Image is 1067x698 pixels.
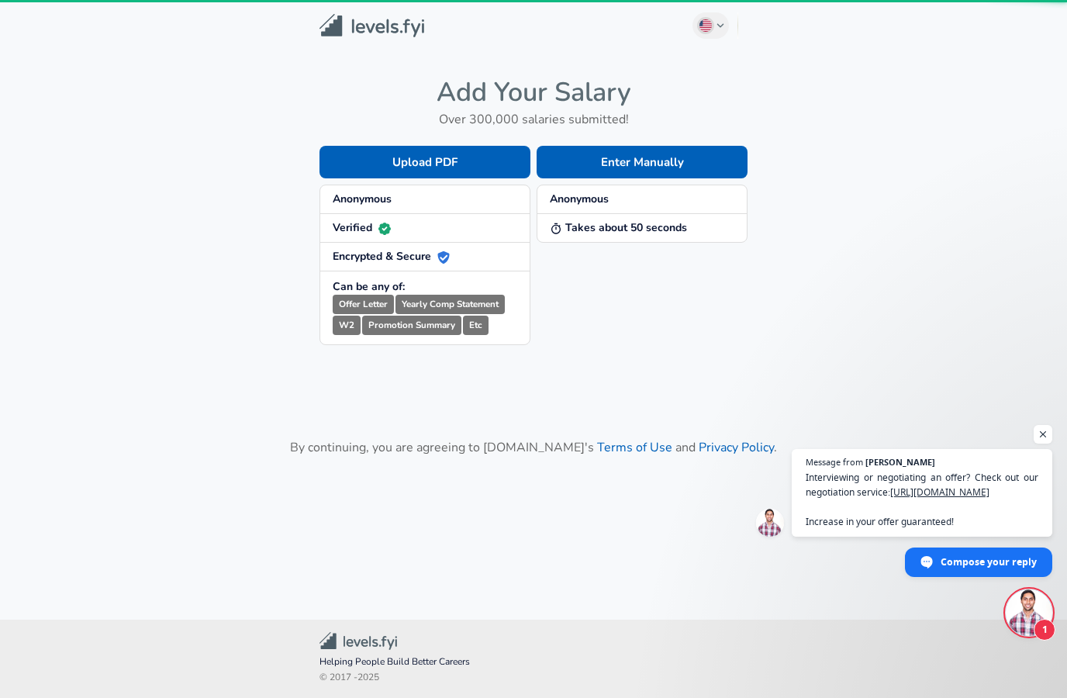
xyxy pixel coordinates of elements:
strong: Anonymous [333,192,392,206]
img: Levels.fyi Community [319,632,397,650]
span: Helping People Build Better Careers [319,655,748,670]
h6: Over 300,000 salaries submitted! [319,109,748,130]
span: © 2017 - 2025 [319,670,748,686]
span: Interviewing or negotiating an offer? Check out our negotiation service: Increase in your offer g... [806,470,1038,529]
span: Compose your reply [941,548,1037,575]
span: Message from [806,458,863,466]
button: Upload PDF [319,146,530,178]
img: English (US) [699,19,712,32]
strong: Anonymous [550,192,609,206]
strong: Takes about 50 seconds [550,220,687,235]
button: English (US) [692,12,730,39]
strong: Can be any of: [333,279,405,294]
a: Terms of Use [597,439,672,456]
strong: Verified [333,220,391,235]
a: Privacy Policy [699,439,774,456]
span: [PERSON_NAME] [865,458,935,466]
small: W2 [333,316,361,335]
small: Offer Letter [333,295,394,314]
small: Etc [463,316,489,335]
h4: Add Your Salary [319,76,748,109]
button: Enter Manually [537,146,748,178]
div: Open chat [1006,589,1052,636]
small: Yearly Comp Statement [395,295,505,314]
span: 1 [1034,619,1055,641]
small: Promotion Summary [362,316,461,335]
strong: Encrypted & Secure [333,249,450,264]
img: Levels.fyi [319,14,424,38]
